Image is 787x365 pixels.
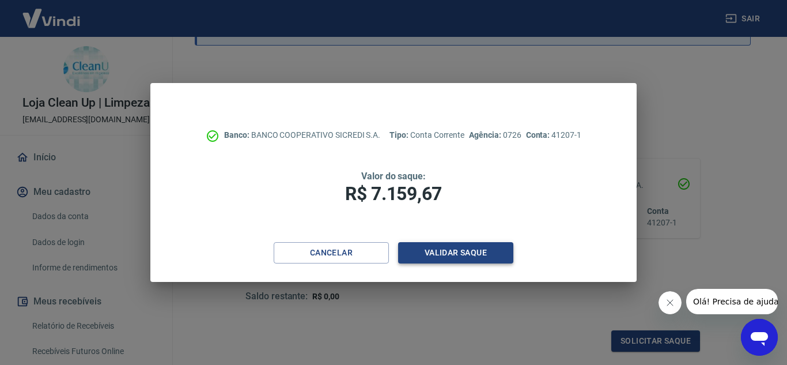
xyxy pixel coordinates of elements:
[686,289,778,314] iframe: Mensagem da empresa
[659,291,682,314] iframe: Fechar mensagem
[469,129,521,141] p: 0726
[389,129,464,141] p: Conta Corrente
[389,130,410,140] span: Tipo:
[224,130,251,140] span: Banco:
[398,242,513,264] button: Validar saque
[361,171,426,182] span: Valor do saque:
[526,129,581,141] p: 41207-1
[741,319,778,356] iframe: Botão para abrir a janela de mensagens
[7,8,97,17] span: Olá! Precisa de ajuda?
[469,130,503,140] span: Agência:
[345,183,442,205] span: R$ 7.159,67
[526,130,552,140] span: Conta:
[224,129,380,141] p: BANCO COOPERATIVO SICREDI S.A.
[274,242,389,264] button: Cancelar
